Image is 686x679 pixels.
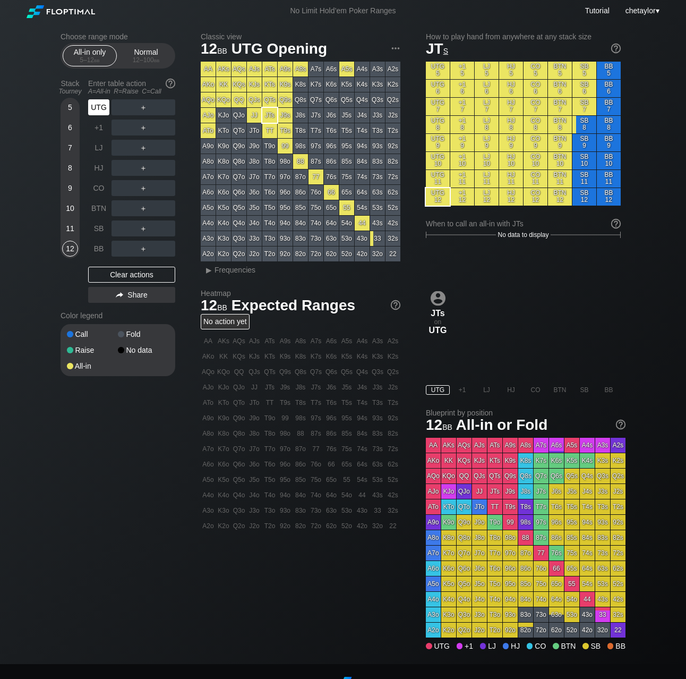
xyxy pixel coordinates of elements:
[67,56,112,64] div: 5 – 12
[293,231,308,246] div: 83o
[370,123,385,138] div: T3s
[201,123,216,138] div: ATo
[499,134,523,151] div: HJ 9
[339,154,354,169] div: 85s
[201,247,216,261] div: A2o
[385,92,400,107] div: Q2s
[262,154,277,169] div: T8o
[548,116,572,133] div: BTN 8
[247,77,262,92] div: KJs
[293,62,308,77] div: A8s
[355,247,370,261] div: 42o
[231,216,246,231] div: Q4o
[475,152,499,169] div: LJ 10
[355,169,370,184] div: 74s
[450,134,474,151] div: +1 9
[308,154,323,169] div: 87s
[548,170,572,188] div: BTN 11
[201,200,216,215] div: A5o
[262,77,277,92] div: KTs
[67,346,118,354] div: Raise
[385,185,400,200] div: 62s
[122,46,170,66] div: Normal
[370,185,385,200] div: 63s
[339,108,354,123] div: J5s
[231,77,246,92] div: KQs
[475,62,499,79] div: LJ 5
[385,62,400,77] div: A2s
[370,247,385,261] div: 32o
[355,123,370,138] div: T4s
[475,134,499,151] div: LJ 9
[355,77,370,92] div: K4s
[62,180,78,196] div: 9
[216,247,231,261] div: K2o
[524,116,547,133] div: CO 8
[27,5,95,18] img: Floptimal logo
[274,6,411,18] div: No Limit Hold’em Poker Ranges
[247,154,262,169] div: J8o
[88,140,109,156] div: LJ
[247,139,262,154] div: J9o
[201,77,216,92] div: AKo
[385,123,400,138] div: T2s
[548,80,572,97] div: BTN 6
[231,154,246,169] div: Q8o
[216,231,231,246] div: K3o
[278,169,293,184] div: 97o
[308,169,323,184] div: 77
[524,152,547,169] div: CO 10
[201,231,216,246] div: A3o
[112,120,175,135] div: ＋
[293,139,308,154] div: 98s
[450,116,474,133] div: +1 8
[88,200,109,216] div: BTN
[62,120,78,135] div: 6
[324,139,339,154] div: 96s
[201,108,216,123] div: AJo
[324,154,339,169] div: 86s
[88,120,109,135] div: +1
[293,123,308,138] div: T8s
[293,154,308,169] div: 88
[610,218,622,230] img: help.32db89a4.svg
[390,299,401,311] img: help.32db89a4.svg
[339,139,354,154] div: 95s
[201,32,400,41] h2: Classic view
[426,98,450,115] div: UTG 7
[61,32,175,41] h2: Choose range mode
[262,247,277,261] div: T2o
[293,200,308,215] div: 85o
[293,247,308,261] div: 82o
[355,62,370,77] div: A4s
[426,62,450,79] div: UTG 5
[390,43,401,54] img: ellipsis.fd386fe8.svg
[65,46,114,66] div: All-in only
[475,170,499,188] div: LJ 11
[112,160,175,176] div: ＋
[216,200,231,215] div: K5o
[615,419,627,430] img: help.32db89a4.svg
[475,116,499,133] div: LJ 8
[112,220,175,236] div: ＋
[597,188,621,206] div: BB 12
[308,92,323,107] div: Q7s
[426,40,448,57] span: JT
[247,200,262,215] div: J5o
[597,134,621,151] div: BB 9
[572,134,596,151] div: SB 9
[385,200,400,215] div: 52s
[597,152,621,169] div: BB 10
[355,139,370,154] div: 94s
[585,6,610,15] a: Tutorial
[247,62,262,77] div: AJs
[308,216,323,231] div: 74o
[62,140,78,156] div: 7
[216,92,231,107] div: KQo
[308,62,323,77] div: A7s
[385,231,400,246] div: 32s
[450,152,474,169] div: +1 10
[324,247,339,261] div: 62o
[165,78,176,89] img: help.32db89a4.svg
[450,62,474,79] div: +1 5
